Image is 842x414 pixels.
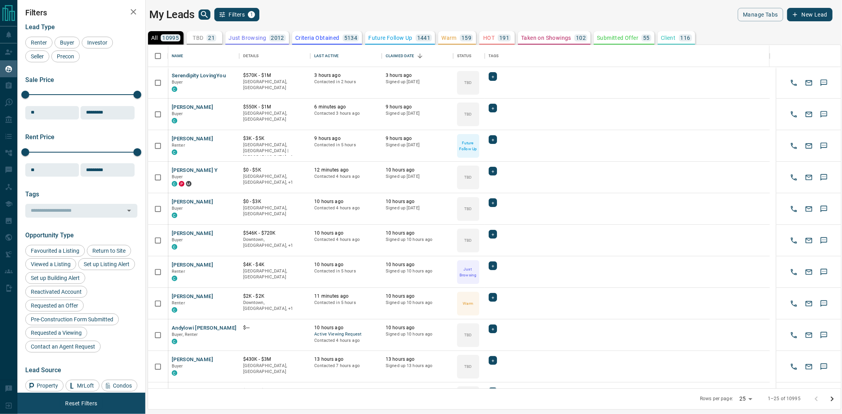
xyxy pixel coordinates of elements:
[805,173,813,181] svg: Email
[386,300,449,306] p: Signed up 10 hours ago
[25,366,61,374] span: Lead Source
[243,293,307,300] p: $2K - $2K
[179,181,184,186] div: property.ca
[805,79,813,87] svg: Email
[74,382,97,389] span: MrLoft
[386,268,449,274] p: Signed up 10 hours ago
[84,39,110,46] span: Investor
[243,79,307,91] p: [GEOGRAPHIC_DATA], [GEOGRAPHIC_DATA]
[172,72,226,80] button: Serendipity LovingYou
[124,205,135,216] button: Open
[25,50,49,62] div: Seller
[314,142,378,148] p: Contacted in 5 hours
[295,35,339,41] p: Criteria Obtained
[818,298,830,310] button: SMS
[489,198,497,207] div: +
[386,110,449,117] p: Signed up [DATE]
[28,302,81,309] span: Requested an Offer
[386,198,449,205] p: 10 hours ago
[491,262,494,270] span: +
[803,266,815,278] button: Email
[386,237,449,243] p: Signed up 10 hours ago
[803,298,815,310] button: Email
[597,35,638,41] p: Submitted Offer
[803,203,815,215] button: Email
[790,110,798,118] svg: Call
[491,167,494,175] span: +
[243,135,307,142] p: $3K - $5K
[790,237,798,244] svg: Call
[489,356,497,365] div: +
[790,300,798,308] svg: Call
[243,173,307,186] p: Toronto
[491,73,494,80] span: +
[386,363,449,369] p: Signed up 13 hours ago
[386,324,449,331] p: 10 hours ago
[491,356,494,364] span: +
[249,12,254,17] span: 1
[790,79,798,87] svg: Call
[314,72,378,79] p: 3 hours ago
[172,80,183,85] span: Buyer
[314,167,378,173] p: 12 minutes ago
[25,286,87,298] div: Reactivated Account
[60,397,102,410] button: Reset Filters
[489,167,497,175] div: +
[25,327,87,339] div: Requested a Viewing
[243,142,307,160] p: Toronto
[314,104,378,110] p: 6 minutes ago
[90,248,128,254] span: Return to Site
[820,300,828,308] svg: Sms
[81,261,132,267] span: Set up Listing Alert
[28,275,83,281] span: Set up Building Alert
[314,173,378,180] p: Contacted 4 hours ago
[788,235,800,246] button: Call
[491,325,494,333] span: +
[172,111,183,116] span: Buyer
[101,380,137,392] div: Condos
[172,181,177,186] div: condos.ca
[25,23,55,31] span: Lead Type
[489,104,497,112] div: +
[172,104,213,111] button: [PERSON_NAME]
[239,45,311,67] div: Details
[314,324,378,331] p: 10 hours ago
[820,205,828,213] svg: Sms
[790,205,798,213] svg: Call
[788,203,800,215] button: Call
[172,118,177,123] div: condos.ca
[485,45,770,67] div: Tags
[25,258,76,270] div: Viewed a Listing
[314,135,378,142] p: 9 hours ago
[489,261,497,270] div: +
[172,206,183,211] span: Buyer
[788,108,800,120] button: Call
[820,79,828,87] svg: Sms
[386,261,449,268] p: 10 hours ago
[54,53,77,60] span: Precon
[386,230,449,237] p: 10 hours ago
[788,140,800,152] button: Call
[28,316,116,323] span: Pre-Construction Form Submitted
[820,268,828,276] svg: Sms
[463,300,473,306] p: Warm
[818,77,830,89] button: SMS
[818,329,830,341] button: SMS
[818,235,830,246] button: SMS
[820,363,828,371] svg: Sms
[824,391,840,407] button: Go to next page
[271,35,284,41] p: 2012
[457,45,472,67] div: Status
[243,363,307,375] p: [GEOGRAPHIC_DATA], [GEOGRAPHIC_DATA]
[28,289,84,295] span: Reactivated Account
[34,382,61,389] span: Property
[803,77,815,89] button: Email
[818,140,830,152] button: SMS
[151,35,158,41] p: All
[314,338,378,344] p: Contacted 4 hours ago
[314,198,378,205] p: 10 hours ago
[172,300,185,306] span: Renter
[386,293,449,300] p: 10 hours ago
[386,72,449,79] p: 3 hours ago
[464,364,472,369] p: TBD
